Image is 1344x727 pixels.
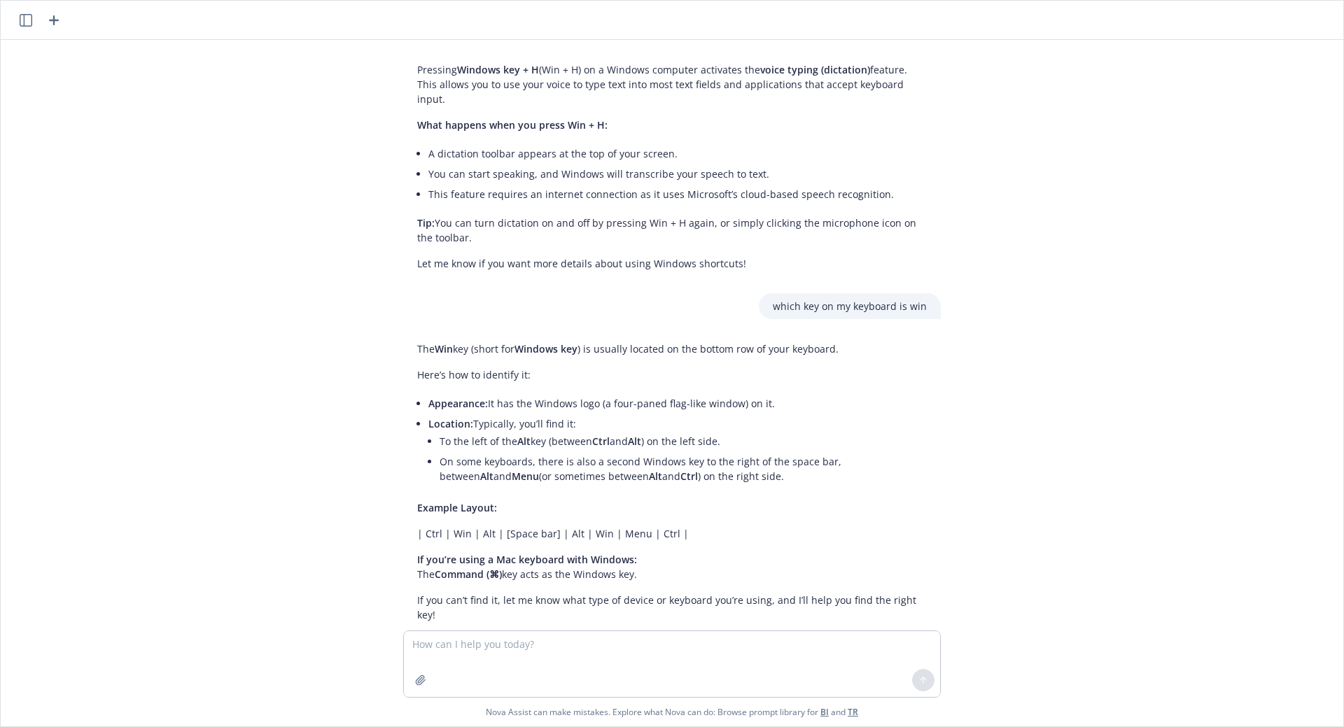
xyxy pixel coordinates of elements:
[480,470,493,483] span: Alt
[417,216,927,245] p: You can turn dictation on and off by pressing Win + H again, or simply clicking the microphone ic...
[417,526,927,541] p: | Ctrl | Win | Alt | [Space bar] | Alt | Win | Menu | Ctrl |
[760,63,870,76] span: voice typing (dictation)
[649,470,662,483] span: Alt
[848,706,858,718] a: TR
[592,435,610,448] span: Ctrl
[417,256,927,271] p: Let me know if you want more details about using Windows shortcuts!
[440,431,927,451] li: To the left of the key (between and ) on the left side.
[428,414,927,489] li: Typically, you’ll find it:
[517,435,531,448] span: Alt
[440,451,927,486] li: On some keyboards, there is also a second Windows key to the right of the space bar, between and ...
[6,698,1338,726] span: Nova Assist can make mistakes. Explore what Nova can do: Browse prompt library for and
[457,63,539,76] span: Windows key + H
[820,706,829,718] a: BI
[417,216,435,230] span: Tip:
[417,118,608,132] span: What happens when you press Win + H:
[428,143,927,164] li: A dictation toolbar appears at the top of your screen.
[428,164,927,184] li: You can start speaking, and Windows will transcribe your speech to text.
[435,567,502,581] span: Command (⌘)
[428,417,473,430] span: Location:
[628,435,641,448] span: Alt
[417,501,497,514] span: Example Layout:
[417,552,927,581] p: The key acts as the Windows key.
[680,470,698,483] span: Ctrl
[417,341,927,356] p: The key (short for ) is usually located on the bottom row of your keyboard.
[773,299,927,313] p: which key on my keyboard is win
[435,342,453,355] span: Win
[417,62,927,106] p: Pressing (Win + H) on a Windows computer activates the feature. This allows you to use your voice...
[428,393,927,414] li: It has the Windows logo (a four-paned flag-like window) on it.
[512,470,539,483] span: Menu
[514,342,577,355] span: Windows key
[417,367,927,382] p: Here’s how to identify it:
[428,397,488,410] span: Appearance:
[417,553,637,566] span: If you’re using a Mac keyboard with Windows:
[417,593,927,622] p: If you can’t find it, let me know what type of device or keyboard you’re using, and I’ll help you...
[428,184,927,204] li: This feature requires an internet connection as it uses Microsoft’s cloud-based speech recognition.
